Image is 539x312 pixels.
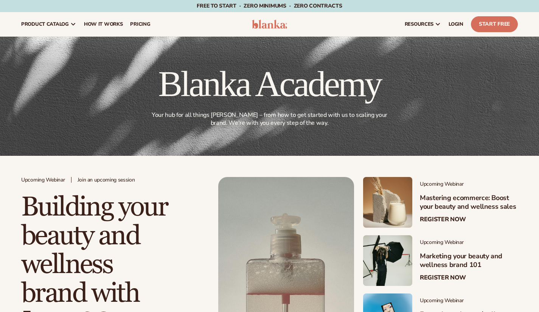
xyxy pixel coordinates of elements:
[130,21,150,27] span: pricing
[84,21,123,27] span: How It Works
[148,66,392,102] h1: Blanka Academy
[449,21,463,27] span: LOGIN
[420,216,466,223] a: Register Now
[420,239,518,246] span: Upcoming Webinar
[420,274,466,281] a: Register Now
[252,20,287,29] img: logo
[149,111,390,127] p: Your hub for all things [PERSON_NAME] – from how to get started with us to scaling your brand. We...
[126,12,154,36] a: pricing
[405,21,433,27] span: resources
[420,181,518,188] span: Upcoming Webinar
[21,21,69,27] span: product catalog
[420,298,518,304] span: Upcoming Webinar
[445,12,467,36] a: LOGIN
[197,2,342,9] span: Free to start · ZERO minimums · ZERO contracts
[80,12,127,36] a: How It Works
[401,12,445,36] a: resources
[420,252,518,270] h3: Marketing your beauty and wellness brand 101
[420,194,518,211] h3: Mastering ecommerce: Boost your beauty and wellness sales
[21,177,65,183] span: Upcoming Webinar
[17,12,80,36] a: product catalog
[78,177,135,183] span: Join an upcoming session
[471,16,518,32] a: Start Free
